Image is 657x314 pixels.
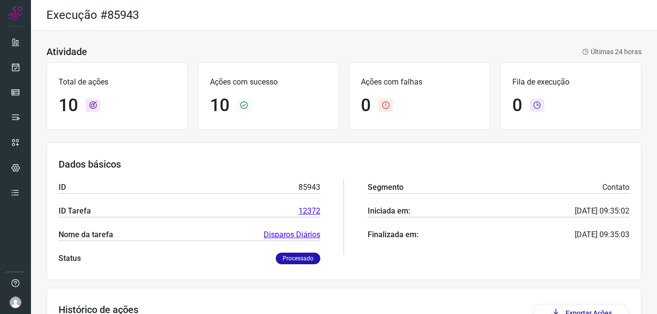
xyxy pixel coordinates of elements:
p: 85943 [299,182,320,193]
h2: Execução #85943 [46,8,139,22]
p: Últimas 24 horas [582,47,642,57]
a: 12372 [299,205,320,217]
p: Ações com sucesso [210,76,327,88]
p: Ações com falhas [361,76,478,88]
h1: 10 [210,95,229,116]
p: Nome da tarefa [59,229,113,241]
p: Status [59,253,81,264]
h1: 0 [361,95,371,116]
h1: 0 [512,95,522,116]
p: Total de ações [59,76,176,88]
p: Finalizada em: [368,229,418,241]
p: [DATE] 09:35:03 [575,229,629,241]
p: Contato [602,182,629,193]
img: avatar-user-boy.jpg [10,297,21,308]
a: Disparos Diários [264,229,320,241]
h1: 10 [59,95,78,116]
img: Logo [8,6,23,20]
p: ID [59,182,66,193]
p: Iniciada em: [368,205,410,217]
h3: Atividade [46,46,87,57]
p: [DATE] 09:35:02 [575,205,629,217]
p: Processado [276,253,320,264]
p: ID Tarefa [59,205,91,217]
p: Segmento [368,182,403,193]
p: Fila de execução [512,76,629,88]
h3: Dados básicos [59,158,629,170]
